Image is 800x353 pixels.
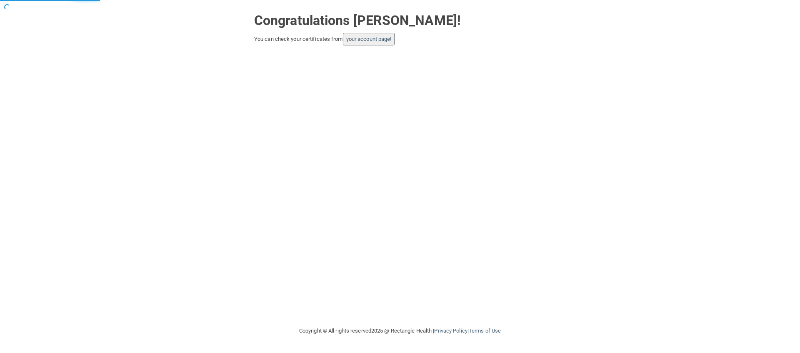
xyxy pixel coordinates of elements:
[434,328,467,334] a: Privacy Policy
[346,36,392,42] a: your account page!
[343,33,395,45] button: your account page!
[469,328,501,334] a: Terms of Use
[254,33,546,45] div: You can check your certificates from
[248,318,552,344] div: Copyright © All rights reserved 2025 @ Rectangle Health | |
[254,13,461,28] strong: Congratulations [PERSON_NAME]!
